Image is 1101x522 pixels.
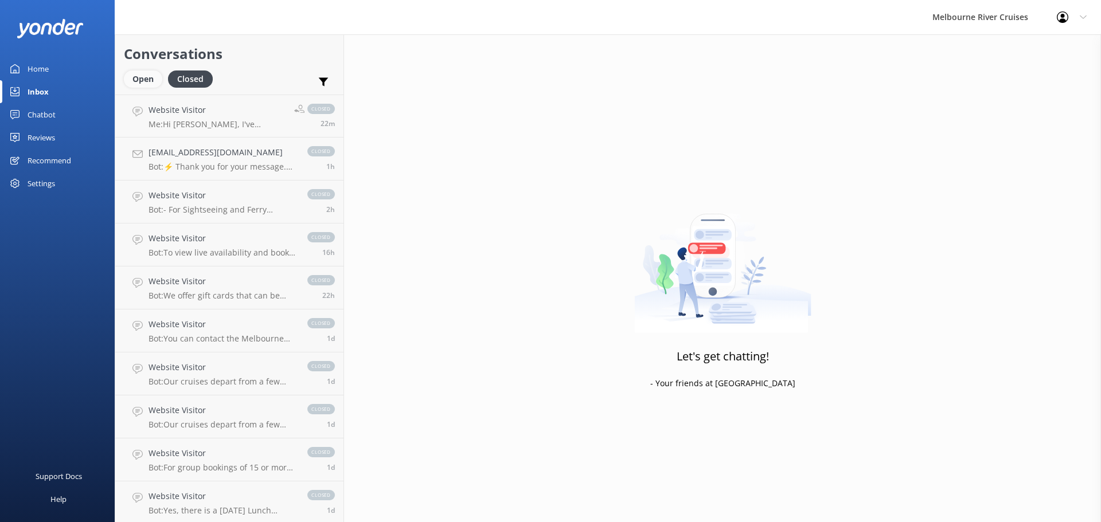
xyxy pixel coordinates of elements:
img: artwork of a man stealing a conversation from at giant smartphone [634,190,811,333]
h4: Website Visitor [149,447,296,460]
h4: [EMAIL_ADDRESS][DOMAIN_NAME] [149,146,296,159]
h4: Website Visitor [149,490,296,503]
span: closed [307,404,335,414]
a: [EMAIL_ADDRESS][DOMAIN_NAME]Bot:⚡ Thank you for your message. Our office hours are Mon - Fri 9.30... [115,138,343,180]
a: Website VisitorBot:- For Sightseeing and Ferry Cruises, cancellations or rescheduling can be done... [115,180,343,223]
p: Bot: To view live availability and book your Melbourne River Cruise experience, please visit: [UR... [149,248,296,258]
p: Bot: For group bookings of 15 or more, please contact our team directly to discuss any current de... [149,462,296,473]
h4: Website Visitor [149,361,296,374]
a: Website VisitorBot:For group bookings of 15 or more, please contact our team directly to discuss ... [115,438,343,481]
a: Closed [168,72,218,85]
span: closed [307,275,335,285]
span: 10:38am 18-Aug-2025 (UTC +10:00) Australia/Sydney [326,162,335,171]
a: Website VisitorBot:Our cruises depart from a few different locations along [GEOGRAPHIC_DATA] and ... [115,395,343,438]
span: 10:35am 17-Aug-2025 (UTC +10:00) Australia/Sydney [327,376,335,386]
span: 08:17am 17-Aug-2025 (UTC +10:00) Australia/Sydney [327,505,335,515]
h4: Website Visitor [149,318,296,331]
a: Website VisitorBot:We offer gift cards that can be used for any of our cruises, including the din... [115,266,343,309]
div: Open [124,70,162,88]
span: closed [307,232,335,242]
p: Bot: - For Sightseeing and Ferry Cruises, cancellations or rescheduling can be done online up to ... [149,205,296,215]
h4: Website Visitor [149,232,296,245]
span: closed [307,361,335,371]
span: closed [307,189,335,199]
span: closed [307,146,335,156]
span: closed [307,447,335,457]
p: Bot: We offer gift cards that can be used for any of our cruises, including the dinner cruise. Yo... [149,291,296,301]
span: 09:12am 18-Aug-2025 (UTC +10:00) Australia/Sydney [326,205,335,214]
span: 06:50pm 17-Aug-2025 (UTC +10:00) Australia/Sydney [322,248,335,257]
div: Inbox [28,80,49,103]
div: Closed [168,70,213,88]
span: 09:56am 17-Aug-2025 (UTC +10:00) Australia/Sydney [327,419,335,429]
span: closed [307,318,335,328]
img: yonder-white-logo.png [17,19,83,38]
div: Help [50,488,67,511]
h4: Website Visitor [149,275,296,288]
a: Website VisitorBot:Our cruises depart from a few different locations along [GEOGRAPHIC_DATA] and ... [115,352,343,395]
h2: Conversations [124,43,335,65]
a: Website VisitorBot:To view live availability and book your Melbourne River Cruise experience, ple... [115,223,343,266]
p: Me: Hi [PERSON_NAME], I've updated one of your entries to the Entree Tasting Platter, which inclu... [149,119,286,129]
h4: Website Visitor [149,404,296,417]
span: closed [307,104,335,114]
span: 08:38am 17-Aug-2025 (UTC +10:00) Australia/Sydney [327,462,335,472]
span: closed [307,490,335,500]
p: Bot: Our cruises depart from a few different locations along [GEOGRAPHIC_DATA] and Federation [GE... [149,419,296,430]
span: 10:58am 17-Aug-2025 (UTC +10:00) Australia/Sydney [327,333,335,343]
p: Bot: You can contact the Melbourne River Cruises team by emailing [EMAIL_ADDRESS][DOMAIN_NAME]. V... [149,333,296,344]
div: Reviews [28,126,55,149]
a: Website VisitorBot:You can contact the Melbourne River Cruises team by emailing [EMAIL_ADDRESS][D... [115,309,343,352]
h4: Website Visitor [149,104,286,116]
span: 01:14pm 17-Aug-2025 (UTC +10:00) Australia/Sydney [322,291,335,300]
h4: Website Visitor [149,189,296,202]
div: Settings [28,172,55,195]
div: Recommend [28,149,71,172]
p: Bot: Our cruises depart from a few different locations along [GEOGRAPHIC_DATA] and Federation [GE... [149,376,296,387]
p: - Your friends at [GEOGRAPHIC_DATA] [650,377,795,390]
a: Open [124,72,168,85]
div: Home [28,57,49,80]
p: Bot: Yes, there is a [DATE] Lunch Cruise. It is a 3-hour festive experience on [DATE], running fr... [149,505,296,516]
div: Chatbot [28,103,56,126]
h3: Let's get chatting! [677,347,769,366]
a: Website VisitorMe:Hi [PERSON_NAME], I've updated one of your entries to the Entree Tasting Platte... [115,95,343,138]
p: Bot: ⚡ Thank you for your message. Our office hours are Mon - Fri 9.30am - 5pm. We'll get back to... [149,162,296,172]
span: 11:23am 18-Aug-2025 (UTC +10:00) Australia/Sydney [321,119,335,128]
div: Support Docs [36,465,82,488]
